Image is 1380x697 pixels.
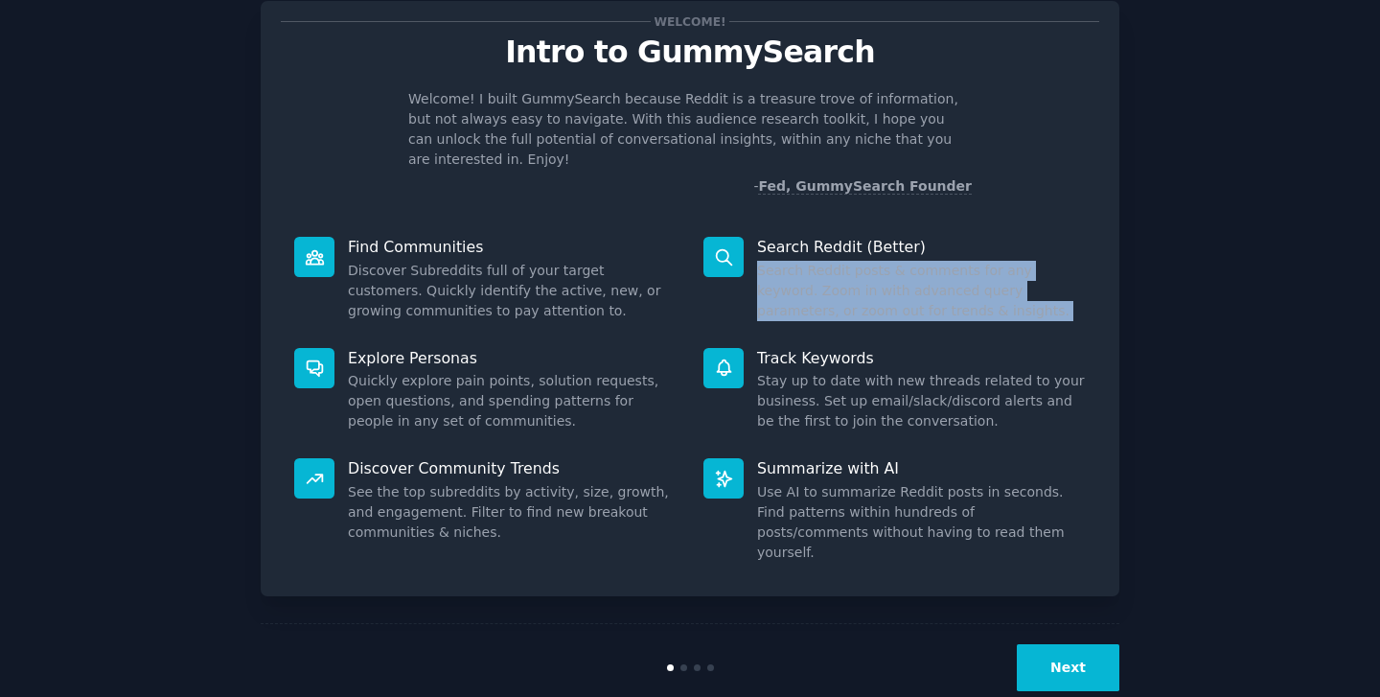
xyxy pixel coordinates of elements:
dd: Stay up to date with new threads related to your business. Set up email/slack/discord alerts and ... [757,371,1086,431]
dd: Use AI to summarize Reddit posts in seconds. Find patterns within hundreds of posts/comments with... [757,482,1086,563]
button: Next [1017,644,1119,691]
dd: Discover Subreddits full of your target customers. Quickly identify the active, new, or growing c... [348,261,677,321]
div: - [753,176,972,197]
p: Find Communities [348,237,677,257]
p: Search Reddit (Better) [757,237,1086,257]
span: Welcome! [651,12,729,32]
dd: Search Reddit posts & comments for any keyword. Zoom in with advanced query parameters, or zoom o... [757,261,1086,321]
p: Welcome! I built GummySearch because Reddit is a treasure trove of information, but not always ea... [408,89,972,170]
a: Fed, GummySearch Founder [758,178,972,195]
p: Intro to GummySearch [281,35,1099,69]
p: Explore Personas [348,348,677,368]
dd: Quickly explore pain points, solution requests, open questions, and spending patterns for people ... [348,371,677,431]
p: Discover Community Trends [348,458,677,478]
dd: See the top subreddits by activity, size, growth, and engagement. Filter to find new breakout com... [348,482,677,543]
p: Track Keywords [757,348,1086,368]
p: Summarize with AI [757,458,1086,478]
